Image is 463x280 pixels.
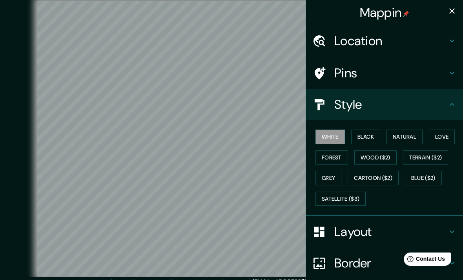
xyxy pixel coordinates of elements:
div: Border [306,247,463,279]
h4: Style [334,97,447,112]
h4: Layout [334,224,447,240]
img: pin-icon.png [403,11,409,17]
div: Style [306,89,463,120]
h4: Border [334,255,447,271]
button: Forest [315,150,348,165]
div: Location [306,25,463,57]
button: Wood ($2) [354,150,397,165]
div: Pins [306,57,463,89]
iframe: Help widget launcher [393,249,454,271]
button: Satellite ($3) [315,192,366,206]
button: White [315,130,345,144]
h4: Location [334,33,447,49]
button: Cartoon ($2) [348,171,399,185]
h4: Pins [334,65,447,81]
button: Natural [386,130,423,144]
h4: Mappin [360,5,410,20]
button: Grey [315,171,341,185]
button: Love [429,130,455,144]
button: Black [351,130,381,144]
button: Terrain ($2) [403,150,448,165]
div: Layout [306,216,463,247]
button: Blue ($2) [405,171,442,185]
canvas: Map [37,1,427,276]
